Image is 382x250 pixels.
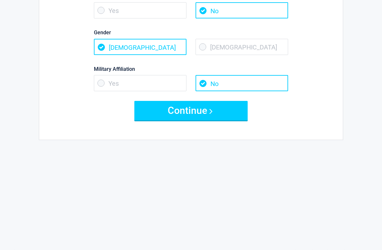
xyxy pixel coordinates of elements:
span: Yes [94,2,186,18]
span: No [196,75,288,91]
button: Continue [134,101,248,120]
span: [DEMOGRAPHIC_DATA] [196,39,288,55]
label: Military Affiliation [94,65,288,73]
span: [DEMOGRAPHIC_DATA] [94,39,186,55]
label: Gender [94,28,288,37]
span: No [196,2,288,18]
span: Yes [94,75,186,91]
